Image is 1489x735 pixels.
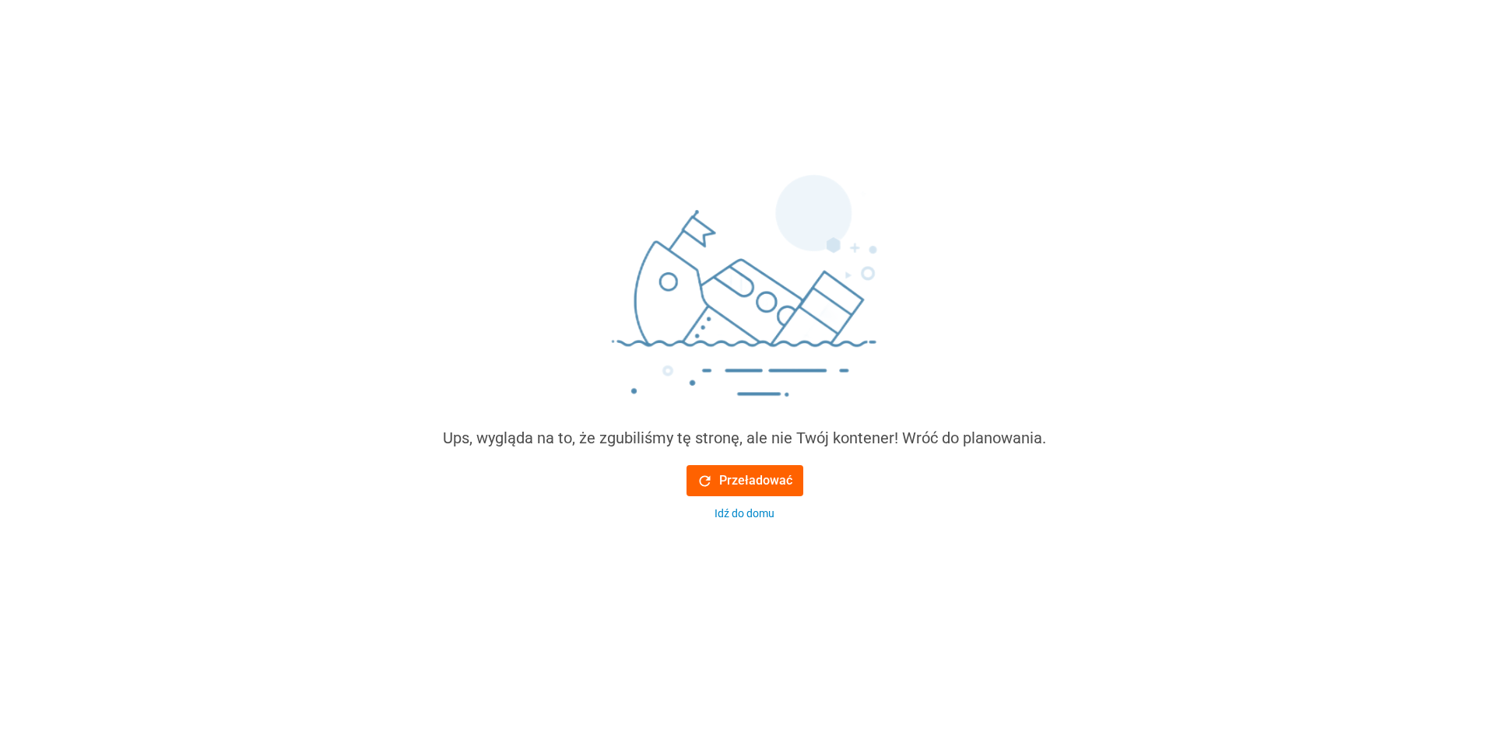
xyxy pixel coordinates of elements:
img: sinking_ship.png [511,168,978,426]
font: Ups, wygląda na to, że zgubiliśmy tę stronę, ale nie Twój kontener! Wróć do planowania. [443,429,1046,447]
button: Idź do domu [687,506,803,522]
button: Przeładować [687,465,803,496]
font: Przeładować [719,473,792,488]
font: Idź do domu [715,507,774,520]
